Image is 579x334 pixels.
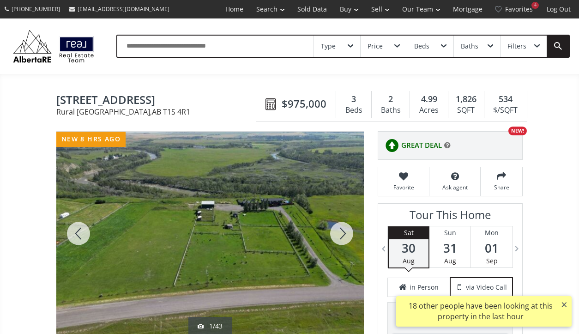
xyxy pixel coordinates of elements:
span: [EMAIL_ADDRESS][DOMAIN_NAME] [78,5,169,13]
span: $975,000 [282,97,326,111]
div: Acres [415,103,443,117]
div: 534 [489,93,522,105]
span: Rural [GEOGRAPHIC_DATA] , AB T1S 4R1 [56,108,261,115]
span: GREAT DEAL [401,140,442,150]
span: 1,826 [456,93,476,105]
span: 354134 80 Street East [56,94,261,108]
div: 4 [531,2,539,9]
div: new 8 hrs ago [56,132,126,147]
span: 31 [429,242,470,255]
div: Type [321,43,336,49]
span: [PHONE_NUMBER] [12,5,60,13]
span: Sep [486,256,498,265]
img: rating icon [383,136,401,155]
div: Mon [471,226,513,239]
div: Price [368,43,383,49]
div: SQFT [453,103,479,117]
div: 18 other people have been looking at this property in the last hour [401,301,560,322]
span: 01 [471,242,513,255]
span: Aug [403,256,415,265]
span: 30 [389,242,428,255]
div: 4.99 [415,93,443,105]
span: via Video Call [466,283,507,292]
div: $/SQFT [489,103,522,117]
span: Ask agent [434,183,476,191]
button: × [557,296,572,313]
div: Sun [429,226,470,239]
div: Baths [376,103,405,117]
div: Beds [414,43,429,49]
span: in Person [410,283,439,292]
div: NEW! [508,127,527,135]
img: Logo [9,28,98,65]
div: 2 [376,93,405,105]
div: Filters [507,43,526,49]
span: Aug [444,256,456,265]
div: Beds [341,103,367,117]
a: [EMAIL_ADDRESS][DOMAIN_NAME] [65,0,174,18]
div: Sat [389,226,428,239]
div: 3 [341,93,367,105]
span: Favorite [383,183,424,191]
div: 1/43 [198,322,223,331]
h3: Tour This Home [387,208,513,226]
span: Share [485,183,518,191]
div: Baths [461,43,478,49]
